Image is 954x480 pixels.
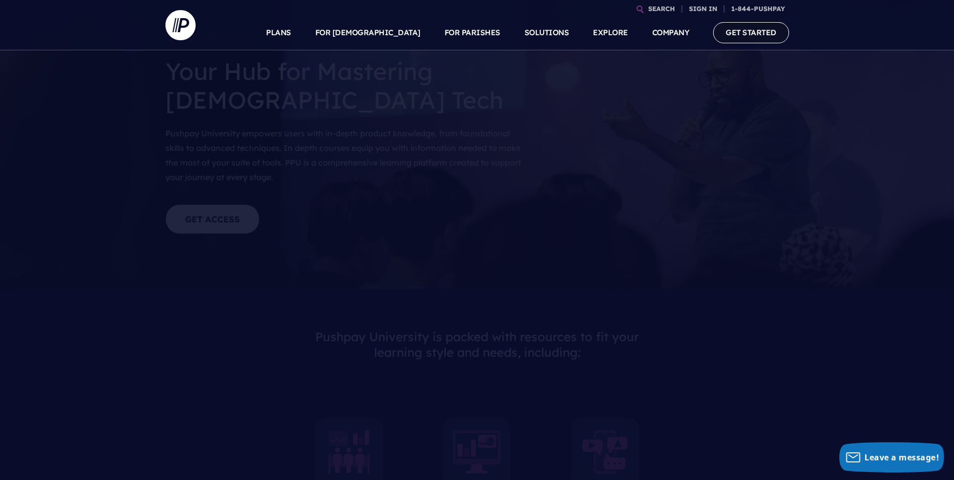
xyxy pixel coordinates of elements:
a: FOR PARISHES [445,15,500,50]
span: Leave a message! [864,452,939,463]
a: FOR [DEMOGRAPHIC_DATA] [315,15,420,50]
a: PLANS [266,15,291,50]
button: Leave a message! [839,442,944,472]
a: COMPANY [652,15,689,50]
a: EXPLORE [593,15,628,50]
a: SOLUTIONS [525,15,569,50]
a: GET STARTED [713,22,789,43]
